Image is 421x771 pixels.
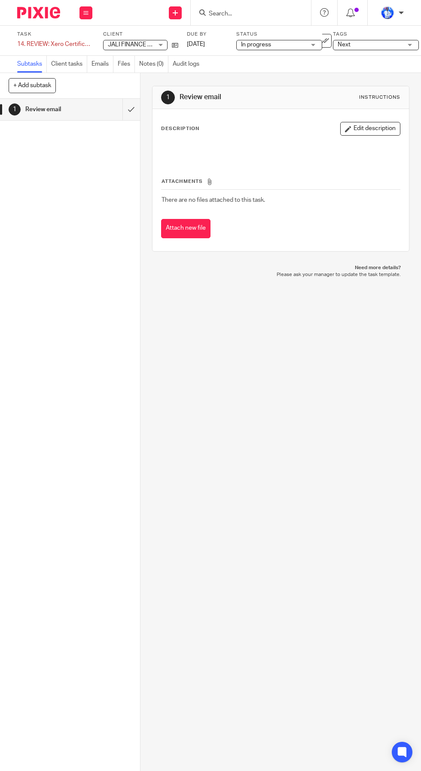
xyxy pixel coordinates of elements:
div: 1 [9,103,21,115]
span: In progress [241,42,271,48]
div: 1 [161,91,175,104]
p: Need more details? [161,264,401,271]
button: + Add subtask [9,78,56,93]
a: Client tasks [51,56,87,73]
img: Pixie [17,7,60,18]
h1: Review email [25,103,84,116]
img: WhatsApp%20Image%202022-01-17%20at%2010.26.43%20PM.jpeg [381,6,394,20]
label: Task [17,31,92,38]
label: Client [103,31,178,38]
a: Subtasks [17,56,47,73]
label: Status [236,31,322,38]
button: Attach new file [161,219,210,238]
span: There are no files attached to this task. [162,197,265,203]
a: Emails [92,56,113,73]
a: Files [118,56,135,73]
a: Notes (0) [139,56,168,73]
button: Edit description [340,122,400,136]
span: Next [338,42,351,48]
span: JALI FINANCE Ltd [108,42,156,48]
a: Audit logs [173,56,204,73]
input: Search [208,10,285,18]
div: Instructions [359,94,400,101]
span: Attachments [162,179,203,184]
label: Tags [333,31,419,38]
label: Due by [187,31,226,38]
div: 14. REVIEW: Xero Certification [17,40,92,49]
p: Description [161,125,199,132]
span: [DATE] [187,41,205,47]
p: Please ask your manager to update the task template. [161,271,401,278]
h1: Review email [180,93,299,102]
